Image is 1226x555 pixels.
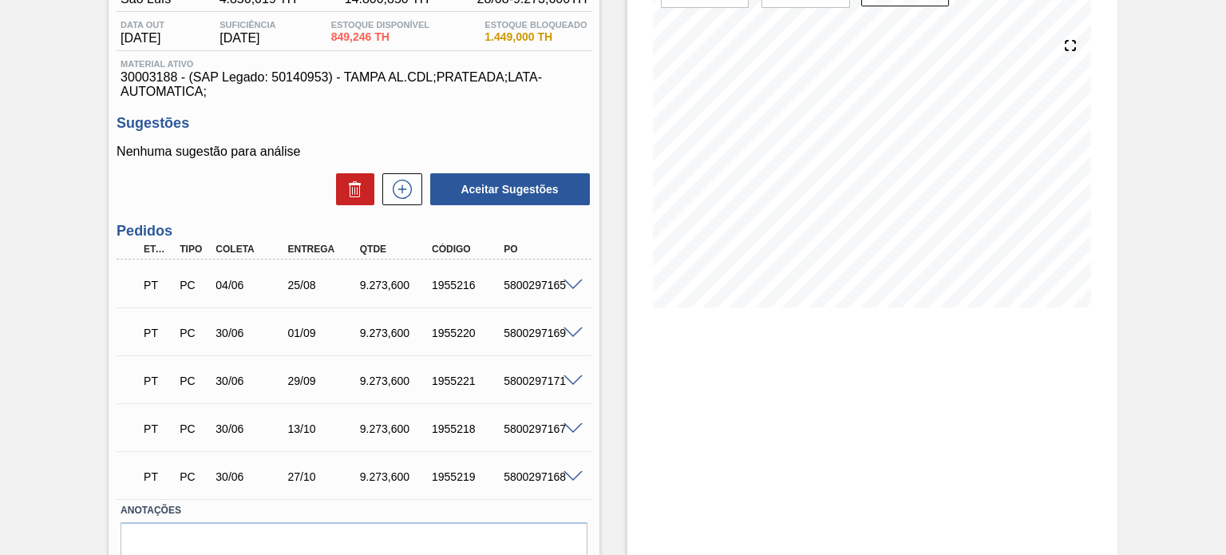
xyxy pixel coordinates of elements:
div: 30/06/2025 [212,470,291,483]
div: 30/06/2025 [212,422,291,435]
span: Estoque Bloqueado [484,20,587,30]
div: 04/06/2025 [212,279,291,291]
div: PO [500,244,579,255]
span: Data out [121,20,164,30]
label: Anotações [121,499,587,522]
span: Estoque Disponível [331,20,429,30]
div: Pedido de Compra [176,375,212,387]
div: 5800297171 [500,375,579,387]
div: Coleta [212,244,291,255]
p: PT [144,470,172,483]
div: 5800297169 [500,327,579,339]
p: Nenhuma sugestão para análise [117,145,591,159]
div: Aceitar Sugestões [422,172,591,207]
div: 1955216 [428,279,507,291]
div: 1955218 [428,422,507,435]
div: 30/06/2025 [212,375,291,387]
div: Pedido de Compra [176,470,212,483]
div: Pedido em Trânsito [140,411,176,446]
div: 9.273,600 [356,470,435,483]
div: 25/08/2025 [284,279,363,291]
div: Pedido de Compra [176,279,212,291]
div: Pedido em Trânsito [140,459,176,494]
div: Entrega [284,244,363,255]
span: [DATE] [121,31,164,46]
div: 9.273,600 [356,327,435,339]
div: 13/10/2025 [284,422,363,435]
div: 9.273,600 [356,375,435,387]
div: 1955220 [428,327,507,339]
span: Material ativo [121,59,587,69]
div: 30/06/2025 [212,327,291,339]
div: Pedido em Trânsito [140,268,176,303]
div: Etapa [140,244,176,255]
div: Nova sugestão [374,173,422,205]
div: 5800297168 [500,470,579,483]
span: 849,246 TH [331,31,429,43]
div: 29/09/2025 [284,375,363,387]
div: 27/10/2025 [284,470,363,483]
span: Suficiência [219,20,275,30]
p: PT [144,279,172,291]
p: PT [144,327,172,339]
div: Pedido de Compra [176,327,212,339]
div: 01/09/2025 [284,327,363,339]
div: Tipo [176,244,212,255]
p: PT [144,375,172,387]
button: Aceitar Sugestões [430,173,590,205]
div: Pedido em Trânsito [140,363,176,398]
h3: Pedidos [117,223,591,240]
div: 5800297167 [500,422,579,435]
div: 1955221 [428,375,507,387]
p: PT [144,422,172,435]
span: [DATE] [219,31,275,46]
div: 5800297165 [500,279,579,291]
div: Excluir Sugestões [328,173,374,205]
span: 30003188 - (SAP Legado: 50140953) - TAMPA AL.CDL;PRATEADA;LATA-AUTOMATICA; [121,70,587,99]
div: 1955219 [428,470,507,483]
div: Código [428,244,507,255]
div: 9.273,600 [356,279,435,291]
div: Pedido de Compra [176,422,212,435]
div: Pedido em Trânsito [140,315,176,351]
h3: Sugestões [117,115,591,132]
div: Qtde [356,244,435,255]
span: 1.449,000 TH [484,31,587,43]
div: 9.273,600 [356,422,435,435]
